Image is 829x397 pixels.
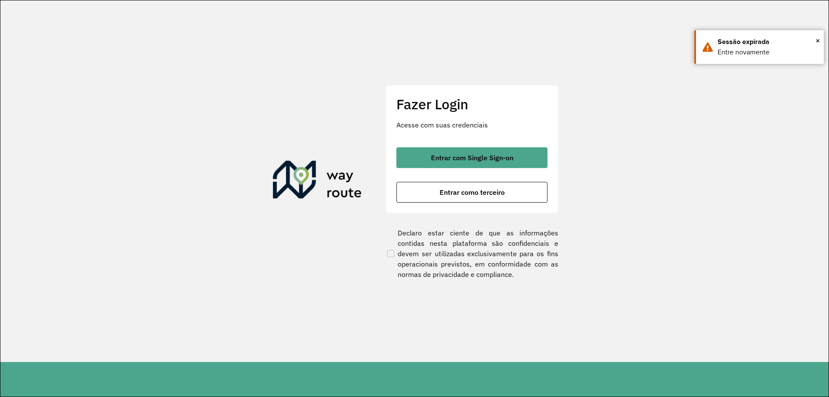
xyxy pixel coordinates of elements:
button: button [396,147,547,168]
label: Declaro estar ciente de que as informações contidas nesta plataforma são confidenciais e devem se... [386,228,558,279]
div: Entre novamente [718,47,817,57]
span: Entrar com Single Sign-on [431,154,513,161]
div: Sessão expirada [718,37,817,47]
span: Entrar como terceiro [440,189,505,196]
p: Acesse com suas credenciais [396,120,547,130]
span: × [816,34,820,47]
button: button [396,182,547,203]
button: Close [816,34,820,47]
h2: Fazer Login [396,96,547,112]
img: Roteirizador AmbevTech [273,161,362,202]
